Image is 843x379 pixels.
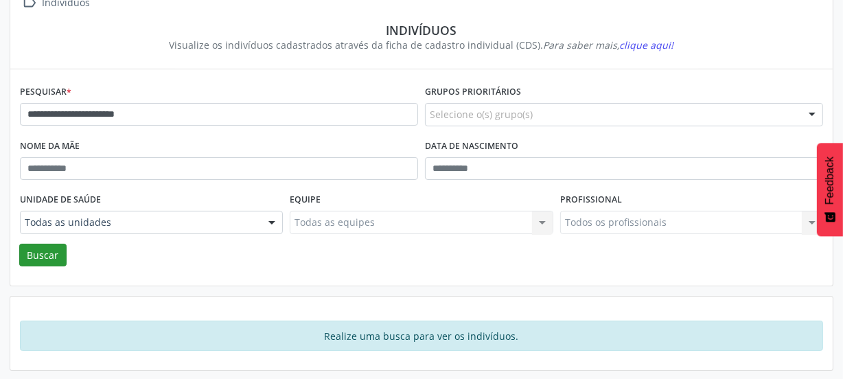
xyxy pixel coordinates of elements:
[620,38,674,51] span: clique aqui!
[30,38,813,52] div: Visualize os indivíduos cadastrados através da ficha de cadastro individual (CDS).
[19,244,67,267] button: Buscar
[30,23,813,38] div: Indivíduos
[430,107,533,122] span: Selecione o(s) grupo(s)
[824,157,836,205] span: Feedback
[20,189,101,211] label: Unidade de saúde
[425,82,521,103] label: Grupos prioritários
[817,143,843,236] button: Feedback - Mostrar pesquisa
[20,321,823,351] div: Realize uma busca para ver os indivíduos.
[544,38,674,51] i: Para saber mais,
[425,136,518,157] label: Data de nascimento
[560,189,622,211] label: Profissional
[290,189,321,211] label: Equipe
[25,216,255,229] span: Todas as unidades
[20,82,71,103] label: Pesquisar
[20,136,80,157] label: Nome da mãe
